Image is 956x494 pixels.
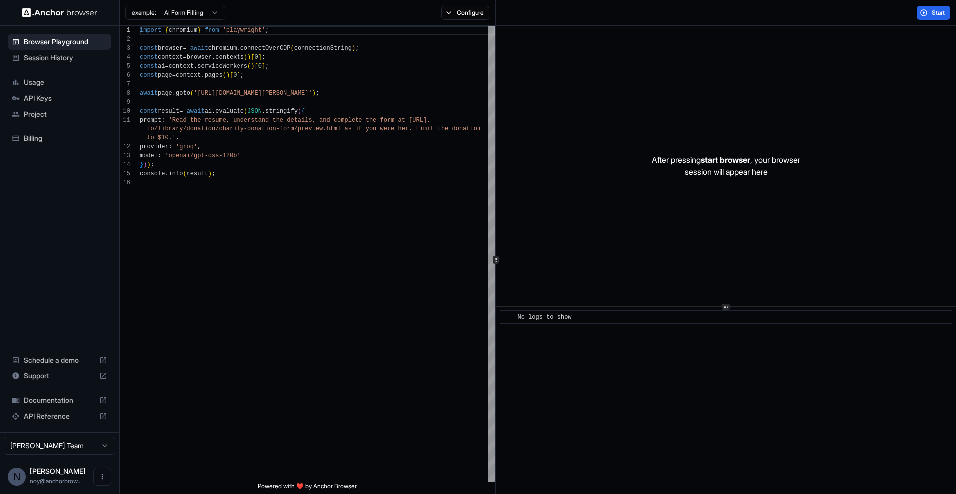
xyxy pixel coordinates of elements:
[197,27,201,34] span: }
[119,151,130,160] div: 13
[223,72,226,79] span: (
[183,170,186,177] span: (
[223,27,265,34] span: 'playwright'
[140,27,161,34] span: import
[169,143,172,150] span: :
[197,63,247,70] span: serviceWorkers
[352,45,355,52] span: )
[8,50,111,66] div: Session History
[140,117,161,123] span: prompt
[187,170,208,177] span: result
[24,133,107,143] span: Billing
[441,6,489,20] button: Configure
[701,155,750,165] span: start browser
[187,54,212,61] span: browser
[8,468,26,486] div: N
[140,143,169,150] span: provider
[194,90,312,97] span: '[URL][DOMAIN_NAME][PERSON_NAME]'
[151,161,154,168] span: ;
[212,170,215,177] span: ;
[119,160,130,169] div: 14
[240,72,244,79] span: ;
[265,63,269,70] span: ;
[161,117,165,123] span: :
[119,169,130,178] div: 15
[158,54,183,61] span: context
[30,467,86,475] span: Noy Meir
[24,93,107,103] span: API Keys
[119,53,130,62] div: 4
[132,9,156,17] span: example:
[140,72,158,79] span: const
[298,108,301,115] span: (
[8,352,111,368] div: Schedule a demo
[205,72,223,79] span: pages
[147,161,150,168] span: )
[518,314,572,321] span: No logs to show
[140,45,158,52] span: const
[258,482,357,494] span: Powered with ❤️ by Anchor Browser
[119,116,130,124] div: 11
[179,108,183,115] span: =
[917,6,950,20] button: Start
[8,368,111,384] div: Support
[140,108,158,115] span: const
[8,90,111,106] div: API Keys
[262,63,265,70] span: ]
[262,54,265,61] span: ;
[237,72,240,79] span: ]
[215,54,244,61] span: contexts
[208,45,237,52] span: chromium
[176,72,201,79] span: context
[24,371,95,381] span: Support
[258,54,262,61] span: ]
[119,107,130,116] div: 10
[24,37,107,47] span: Browser Playground
[348,117,431,123] span: lete the form at [URL].
[119,178,130,187] div: 16
[158,63,165,70] span: ai
[212,54,215,61] span: .
[190,45,208,52] span: await
[316,90,319,97] span: ;
[119,44,130,53] div: 3
[119,80,130,89] div: 7
[230,72,233,79] span: [
[932,9,946,17] span: Start
[254,54,258,61] span: 0
[158,45,183,52] span: browser
[244,108,247,115] span: (
[158,108,179,115] span: result
[169,27,198,34] span: chromium
[201,72,204,79] span: .
[172,72,176,79] span: =
[8,106,111,122] div: Project
[190,90,194,97] span: (
[169,63,194,70] span: context
[244,54,247,61] span: (
[169,170,183,177] span: info
[254,63,258,70] span: [
[505,312,510,322] span: ​
[183,45,186,52] span: =
[247,54,251,61] span: )
[24,53,107,63] span: Session History
[355,45,358,52] span: ;
[8,408,111,424] div: API Reference
[119,71,130,80] div: 6
[24,411,95,421] span: API Reference
[165,27,168,34] span: {
[251,63,254,70] span: )
[165,170,168,177] span: .
[240,45,291,52] span: connectOverCDP
[119,142,130,151] div: 12
[119,62,130,71] div: 5
[140,54,158,61] span: const
[119,89,130,98] div: 8
[8,392,111,408] div: Documentation
[24,109,107,119] span: Project
[140,63,158,70] span: const
[237,45,240,52] span: .
[312,90,316,97] span: )
[251,54,254,61] span: [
